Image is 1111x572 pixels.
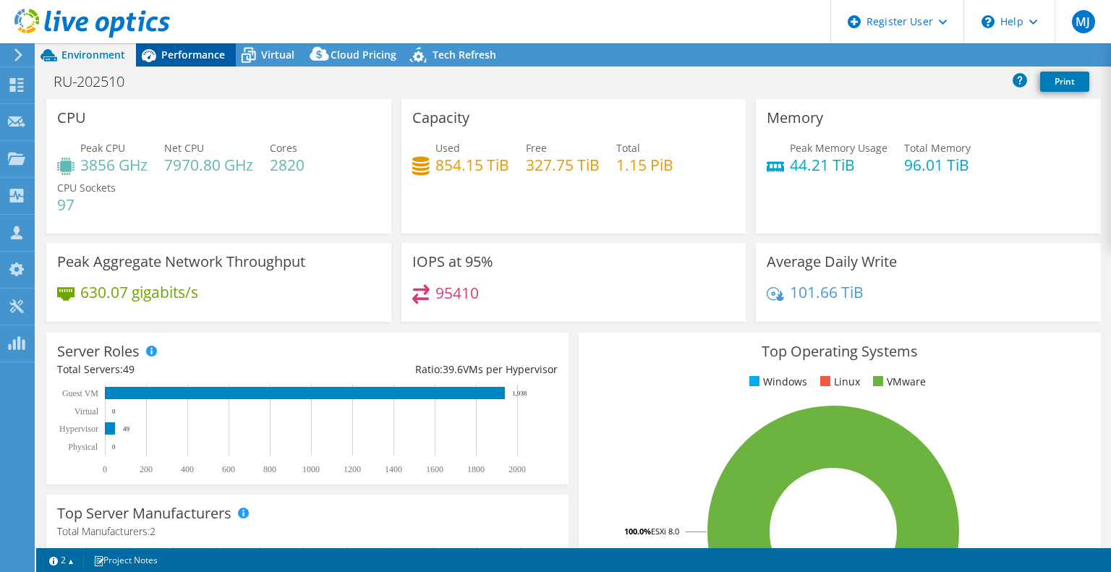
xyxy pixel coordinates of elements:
span: Used [435,141,460,155]
h4: 1.15 PiB [616,157,673,173]
h4: 327.75 TiB [526,157,600,173]
h3: CPU [57,110,86,126]
text: Guest VM [62,388,98,398]
h4: 2820 [270,157,305,173]
text: 1200 [344,464,361,474]
h4: 854.15 TiB [435,157,509,173]
text: Physical [68,442,98,452]
text: Virtual [75,406,99,417]
h4: 44.21 TiB [790,157,887,173]
h3: Peak Aggregate Network Throughput [57,254,305,270]
h4: Total Manufacturers: [57,524,558,539]
a: Project Notes [83,551,168,569]
span: MJ [1072,10,1095,33]
h4: 101.66 TiB [790,284,864,300]
li: VMware [869,374,926,390]
span: Virtual [261,48,294,61]
a: 2 [39,551,84,569]
h4: 96.01 TiB [904,157,971,173]
tspan: ESXi 8.0 [651,526,679,537]
span: 49 [123,362,135,376]
span: Environment [61,48,125,61]
li: Windows [746,374,807,390]
span: Cloud Pricing [331,48,396,61]
div: Total Servers: [57,362,307,377]
text: 1000 [302,464,320,474]
span: Total Memory [904,141,971,155]
h1: RU-202510 [47,74,147,90]
span: Peak Memory Usage [790,141,887,155]
text: 2000 [508,464,526,474]
span: Tech Refresh [433,48,496,61]
span: 39.6 [443,362,463,376]
h3: Server Roles [57,343,140,359]
h4: 3856 GHz [80,157,148,173]
span: Performance [161,48,225,61]
span: Cores [270,141,297,155]
span: Free [526,141,547,155]
tspan: 100.0% [624,526,651,537]
span: CPU Sockets [57,181,116,195]
text: 600 [222,464,235,474]
h4: 97 [57,197,116,213]
text: 0 [103,464,107,474]
span: Net CPU [164,141,204,155]
text: 200 [140,464,153,474]
span: Peak CPU [80,141,125,155]
text: 1400 [385,464,402,474]
text: Hypervisor [59,424,98,434]
h4: 630.07 gigabits/s [80,284,198,300]
h3: IOPS at 95% [412,254,493,270]
h3: Top Operating Systems [589,343,1090,359]
h4: 95410 [435,285,479,301]
text: 0 [112,443,116,451]
h4: 7970.80 GHz [164,157,253,173]
text: 49 [123,425,130,432]
text: 800 [263,464,276,474]
text: 1600 [426,464,443,474]
text: 1,938 [512,390,527,397]
h3: Memory [767,110,823,126]
span: Total [616,141,640,155]
text: 0 [112,408,116,415]
h3: Average Daily Write [767,254,897,270]
li: Linux [817,374,860,390]
h3: Top Server Manufacturers [57,505,231,521]
text: 400 [181,464,194,474]
svg: \n [982,15,995,28]
span: 2 [150,524,156,538]
a: Print [1040,72,1089,92]
h3: Capacity [412,110,469,126]
div: Ratio: VMs per Hypervisor [307,362,558,377]
text: 1800 [467,464,485,474]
